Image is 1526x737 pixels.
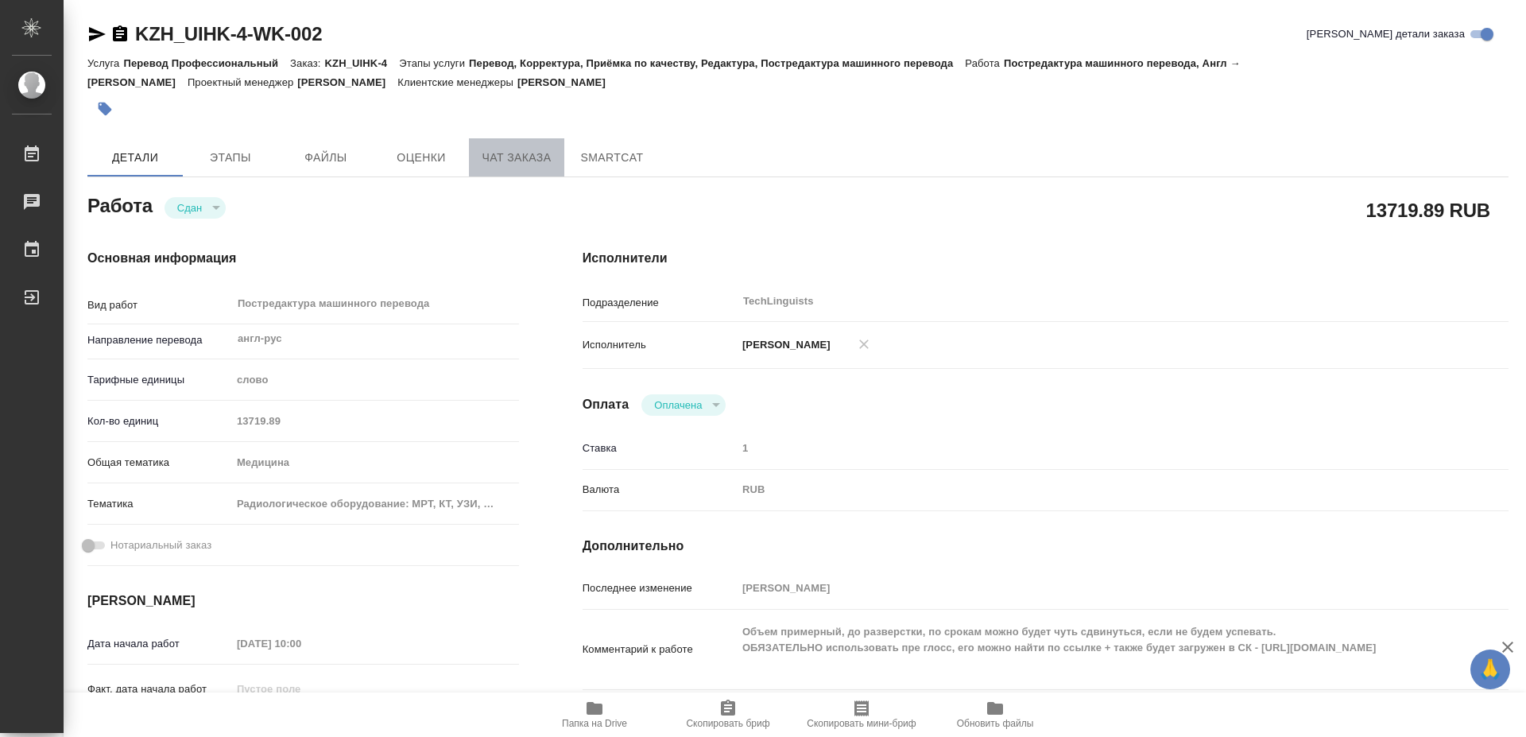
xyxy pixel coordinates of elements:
[135,23,322,45] a: KZH_UIHK-4-WK-002
[87,25,107,44] button: Скопировать ссылку для ЯМессенджера
[1307,26,1465,42] span: [PERSON_NAME] детали заказа
[1470,650,1510,689] button: 🙏
[87,372,231,388] p: Тарифные единицы
[188,76,297,88] p: Проектный менеджер
[231,677,370,700] input: Пустое поле
[87,592,519,611] h4: [PERSON_NAME]
[87,190,153,219] h2: Работа
[231,632,370,655] input: Пустое поле
[87,455,231,471] p: Общая тематика
[807,718,916,729] span: Скопировать мини-бриф
[517,76,618,88] p: [PERSON_NAME]
[325,57,400,69] p: KZH_UIHK-4
[737,576,1431,599] input: Пустое поле
[231,449,519,476] div: Медицина
[231,367,519,394] div: слово
[231,491,519,518] div: Радиологическое оборудование: МРТ, КТ, УЗИ, рентгенография
[957,718,1034,729] span: Обновить файлы
[87,57,123,69] p: Услуга
[574,148,650,168] span: SmartCat
[192,148,269,168] span: Этапы
[583,337,737,353] p: Исполнитель
[110,25,130,44] button: Скопировать ссылку
[97,148,173,168] span: Детали
[123,57,290,69] p: Перевод Профессиональный
[383,148,459,168] span: Оценки
[583,537,1509,556] h4: Дополнительно
[649,398,707,412] button: Оплачена
[297,76,397,88] p: [PERSON_NAME]
[87,636,231,652] p: Дата начала работ
[87,413,231,429] p: Кол-во единиц
[583,482,737,498] p: Валюта
[87,91,122,126] button: Добавить тэг
[583,295,737,311] p: Подразделение
[87,681,231,697] p: Факт. дата начала работ
[87,249,519,268] h4: Основная информация
[87,332,231,348] p: Направление перевода
[399,57,469,69] p: Этапы услуги
[928,692,1062,737] button: Обновить файлы
[87,297,231,313] p: Вид работ
[583,440,737,456] p: Ставка
[737,476,1431,503] div: RUB
[165,197,226,219] div: Сдан
[583,395,629,414] h4: Оплата
[397,76,517,88] p: Клиентские менеджеры
[172,201,207,215] button: Сдан
[288,148,364,168] span: Файлы
[528,692,661,737] button: Папка на Drive
[583,580,737,596] p: Последнее изменение
[965,57,1004,69] p: Работа
[661,692,795,737] button: Скопировать бриф
[583,642,737,657] p: Комментарий к работе
[562,718,627,729] span: Папка на Drive
[1366,196,1490,223] h2: 13719.89 RUB
[469,57,965,69] p: Перевод, Корректура, Приёмка по качеству, Редактура, Постредактура машинного перевода
[686,718,769,729] span: Скопировать бриф
[583,249,1509,268] h4: Исполнители
[1477,653,1504,686] span: 🙏
[290,57,324,69] p: Заказ:
[737,436,1431,460] input: Пустое поле
[737,619,1431,677] textarea: Объем примерный, до разверстки, по срокам можно будет чуть сдвинуться, если не будем успевать. ОБ...
[231,409,519,433] input: Пустое поле
[737,337,831,353] p: [PERSON_NAME]
[87,496,231,512] p: Тематика
[110,537,211,553] span: Нотариальный заказ
[478,148,555,168] span: Чат заказа
[795,692,928,737] button: Скопировать мини-бриф
[641,394,726,416] div: Сдан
